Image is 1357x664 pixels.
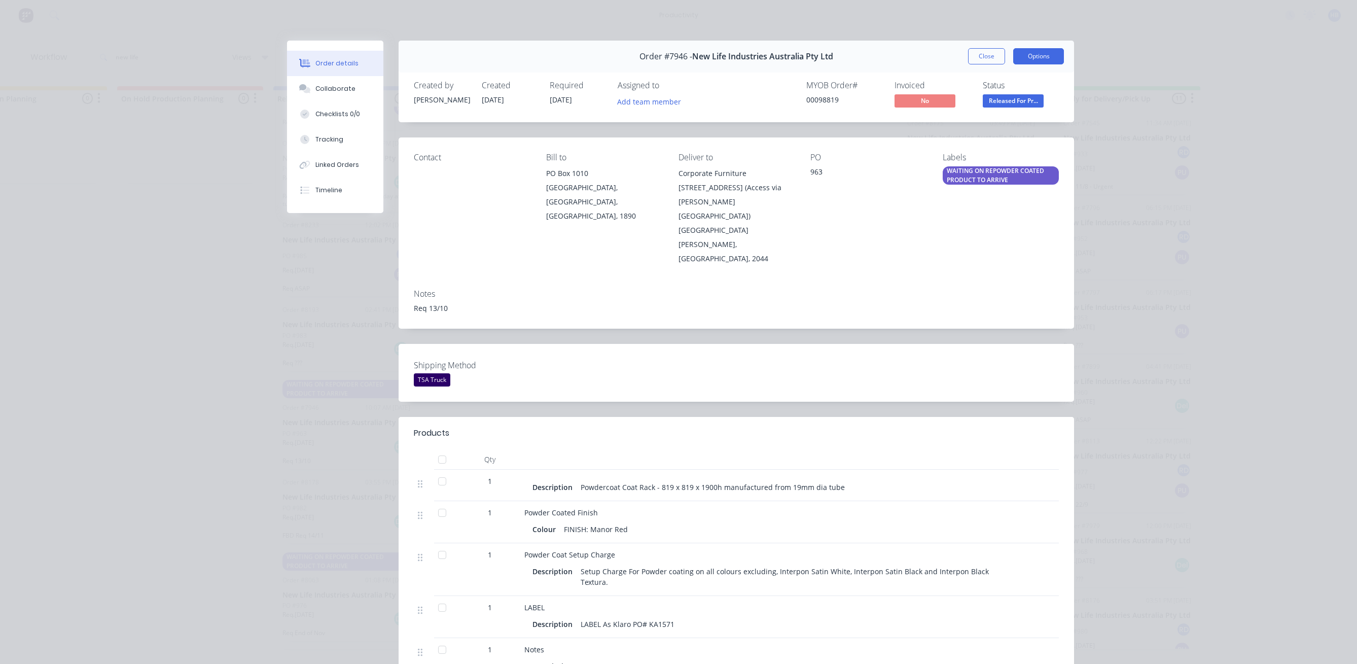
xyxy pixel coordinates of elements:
[524,508,598,517] span: Powder Coated Finish
[895,94,955,107] span: No
[524,645,544,654] span: Notes
[560,522,632,537] div: FINISH: Manor Red
[612,94,687,108] button: Add team member
[618,81,719,90] div: Assigned to
[524,550,615,560] span: Powder Coat Setup Charge
[1013,48,1064,64] button: Options
[678,166,795,223] div: Corporate Furniture [STREET_ADDRESS] (Access via [PERSON_NAME][GEOGRAPHIC_DATA])
[806,81,882,90] div: MYOB Order #
[532,564,577,579] div: Description
[488,507,492,518] span: 1
[414,427,449,439] div: Products
[488,476,492,486] span: 1
[287,101,383,127] button: Checklists 0/0
[414,303,1059,313] div: Req 13/10
[810,153,926,162] div: PO
[532,617,577,632] div: Description
[943,166,1059,185] div: WAITING ON REPOWDER COATED PRODUCT TO ARRIVE
[287,178,383,203] button: Timeline
[315,186,342,195] div: Timeline
[459,449,520,470] div: Qty
[806,94,882,105] div: 00098819
[968,48,1005,64] button: Close
[488,549,492,560] span: 1
[414,359,541,371] label: Shipping Method
[577,480,849,495] div: Powdercoat Coat Rack - 819 x 819 x 1900h manufactured from 19mm dia tube
[315,84,355,93] div: Collaborate
[488,644,492,655] span: 1
[550,95,572,104] span: [DATE]
[414,373,450,387] div: TSA Truck
[577,564,1015,589] div: Setup Charge For Powder coating on all colours excluding, Interpon Satin White, Interpon Satin Bl...
[678,223,795,266] div: [GEOGRAPHIC_DATA][PERSON_NAME], [GEOGRAPHIC_DATA], 2044
[692,52,833,61] span: New Life Industries Australia Pty Ltd
[577,617,678,632] div: LABEL As Klaro PO# KA1571
[315,59,359,68] div: Order details
[546,153,662,162] div: Bill to
[550,81,605,90] div: Required
[618,94,687,108] button: Add team member
[315,135,343,144] div: Tracking
[287,76,383,101] button: Collaborate
[639,52,692,61] span: Order #7946 -
[482,81,538,90] div: Created
[482,95,504,104] span: [DATE]
[287,127,383,152] button: Tracking
[524,603,545,612] span: LABEL
[414,81,470,90] div: Created by
[488,602,492,613] span: 1
[546,181,662,223] div: [GEOGRAPHIC_DATA], [GEOGRAPHIC_DATA], [GEOGRAPHIC_DATA], 1890
[414,289,1059,299] div: Notes
[414,94,470,105] div: [PERSON_NAME]
[810,166,926,181] div: 963
[315,160,359,169] div: Linked Orders
[895,81,971,90] div: Invoiced
[287,152,383,178] button: Linked Orders
[678,153,795,162] div: Deliver to
[983,81,1059,90] div: Status
[678,166,795,266] div: Corporate Furniture [STREET_ADDRESS] (Access via [PERSON_NAME][GEOGRAPHIC_DATA])[GEOGRAPHIC_DATA]...
[546,166,662,181] div: PO Box 1010
[943,153,1059,162] div: Labels
[983,94,1044,110] button: Released For Pr...
[532,480,577,495] div: Description
[414,153,530,162] div: Contact
[983,94,1044,107] span: Released For Pr...
[532,522,560,537] div: Colour
[315,110,360,119] div: Checklists 0/0
[546,166,662,223] div: PO Box 1010[GEOGRAPHIC_DATA], [GEOGRAPHIC_DATA], [GEOGRAPHIC_DATA], 1890
[287,51,383,76] button: Order details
